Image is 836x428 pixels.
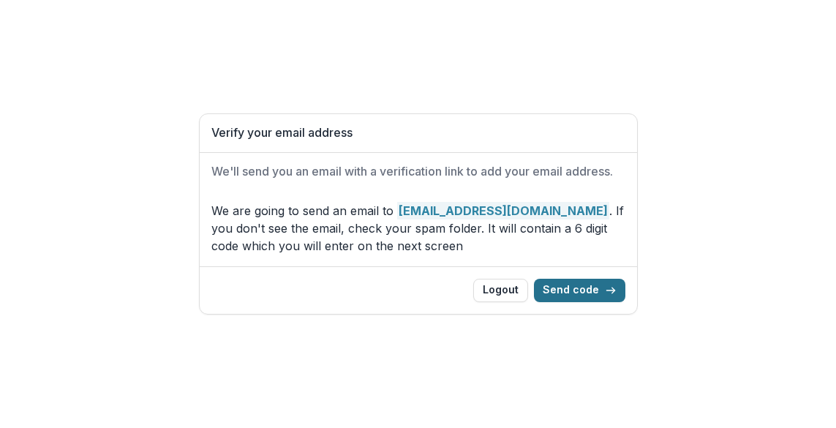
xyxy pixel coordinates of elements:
[211,202,625,255] p: We are going to send an email to . If you don't see the email, check your spam folder. It will co...
[473,279,528,302] button: Logout
[534,279,625,302] button: Send code
[397,202,609,219] strong: [EMAIL_ADDRESS][DOMAIN_NAME]
[211,165,625,179] h2: We'll send you an email with a verification link to add your email address.
[211,126,625,140] h1: Verify your email address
